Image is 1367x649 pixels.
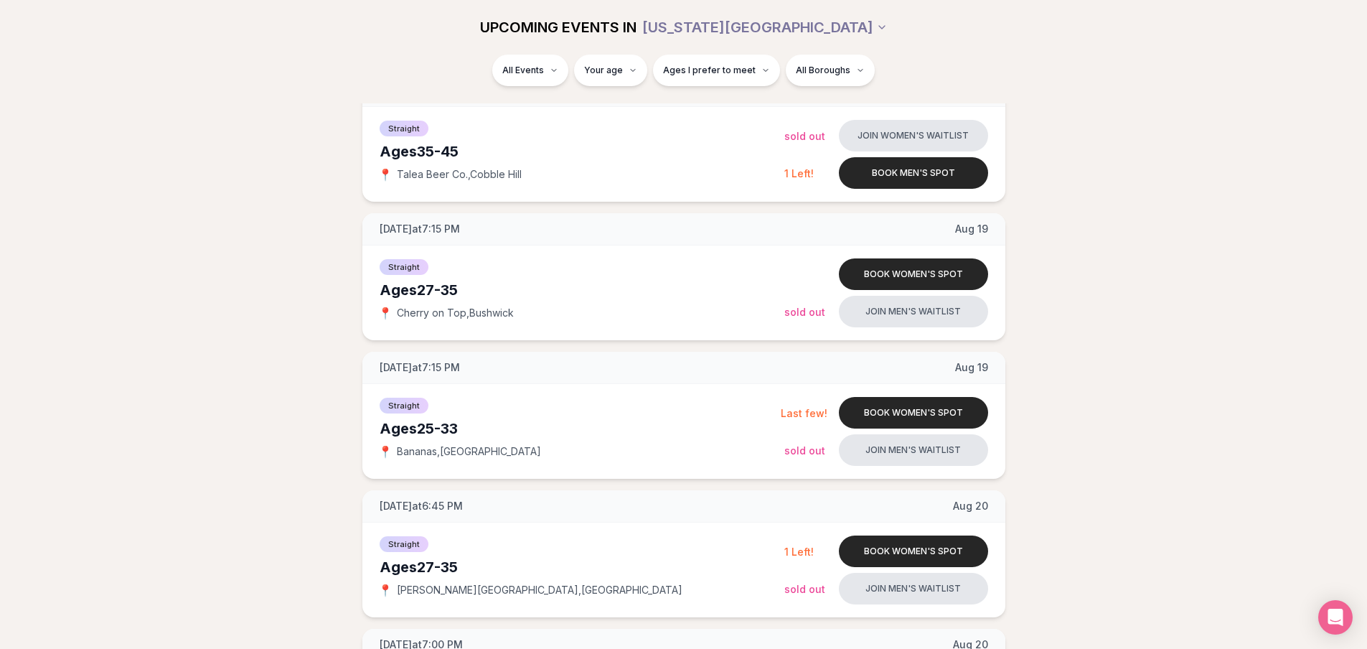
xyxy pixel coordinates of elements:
[663,65,756,76] span: Ages I prefer to meet
[574,55,647,86] button: Your age
[380,222,460,236] span: [DATE] at 7:15 PM
[380,141,784,162] div: Ages 35-45
[784,583,825,595] span: Sold Out
[502,65,544,76] span: All Events
[839,434,988,466] button: Join men's waitlist
[784,167,814,179] span: 1 Left!
[642,11,888,43] button: [US_STATE][GEOGRAPHIC_DATA]
[839,296,988,327] button: Join men's waitlist
[1318,600,1353,635] div: Open Intercom Messenger
[380,398,428,414] span: Straight
[784,546,814,558] span: 1 Left!
[839,397,988,429] button: Book women's spot
[397,167,522,182] span: Talea Beer Co. , Cobble Hill
[786,55,875,86] button: All Boroughs
[839,536,988,567] button: Book women's spot
[955,360,988,375] span: Aug 19
[781,407,827,419] span: Last few!
[380,121,428,136] span: Straight
[380,360,460,375] span: [DATE] at 7:15 PM
[380,499,463,513] span: [DATE] at 6:45 PM
[839,573,988,604] button: Join men's waitlist
[380,307,391,319] span: 📍
[839,120,988,151] button: Join women's waitlist
[397,306,514,320] span: Cherry on Top , Bushwick
[397,444,541,459] span: Bananas , [GEOGRAPHIC_DATA]
[380,557,784,577] div: Ages 27-35
[380,259,428,275] span: Straight
[380,446,391,457] span: 📍
[480,17,636,37] span: UPCOMING EVENTS IN
[784,130,825,142] span: Sold Out
[380,280,784,300] div: Ages 27-35
[796,65,850,76] span: All Boroughs
[653,55,780,86] button: Ages I prefer to meet
[584,65,623,76] span: Your age
[953,499,988,513] span: Aug 20
[839,157,988,189] button: Book men's spot
[492,55,568,86] button: All Events
[955,222,988,236] span: Aug 19
[784,306,825,318] span: Sold Out
[397,583,682,597] span: [PERSON_NAME][GEOGRAPHIC_DATA] , [GEOGRAPHIC_DATA]
[380,419,781,439] div: Ages 25-33
[839,258,988,290] button: Book women's spot
[380,584,391,596] span: 📍
[784,444,825,457] span: Sold Out
[380,536,428,552] span: Straight
[380,169,391,180] span: 📍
